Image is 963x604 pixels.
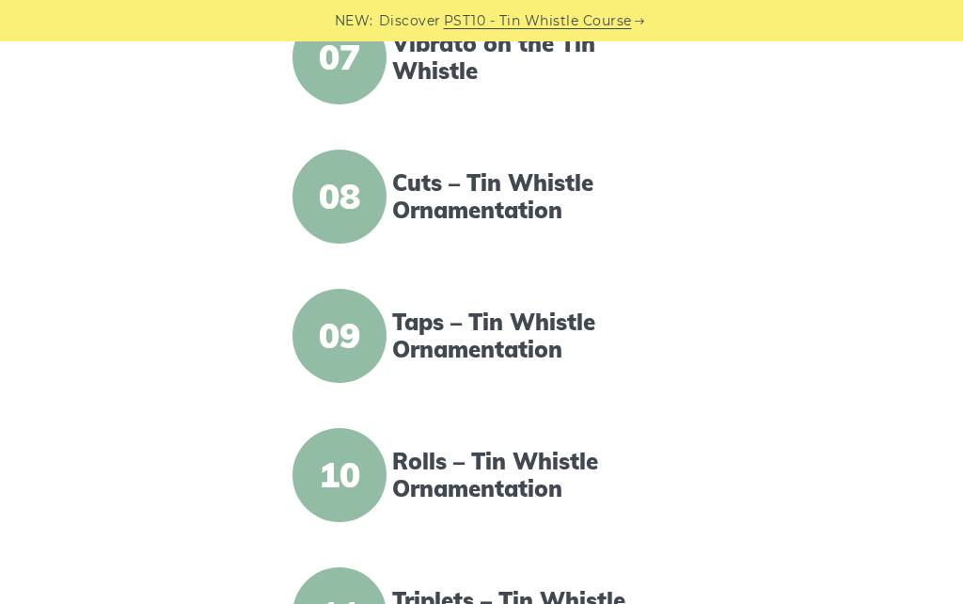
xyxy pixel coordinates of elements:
a: PST10 - Tin Whistle Course [444,10,632,32]
a: Vibrato on the Tin Whistle [392,30,675,85]
span: NEW: [335,10,373,32]
span: 07 [292,10,387,104]
span: 10 [292,428,387,522]
span: 08 [292,150,387,244]
span: Discover [379,10,441,32]
a: Rolls – Tin Whistle Ornamentation [392,448,675,502]
a: Cuts – Tin Whistle Ornamentation [392,169,675,224]
a: Taps – Tin Whistle Ornamentation [392,309,675,363]
span: 09 [292,289,387,383]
